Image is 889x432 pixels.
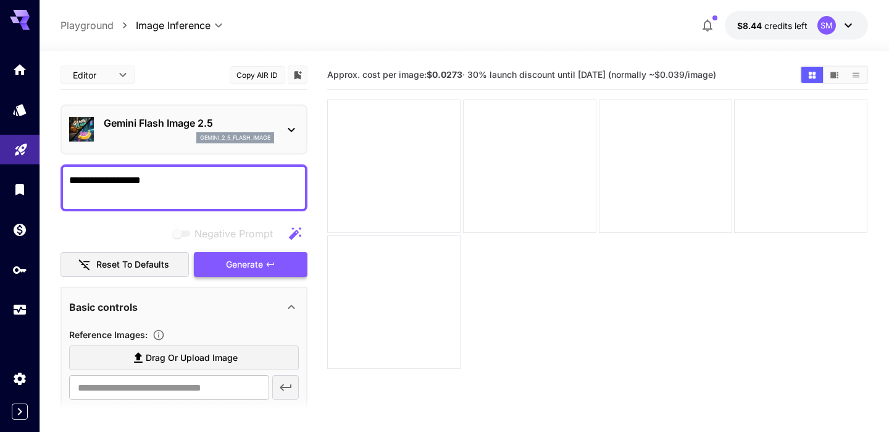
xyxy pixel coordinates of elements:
span: Negative Prompt [194,226,273,241]
div: Wallet [12,222,27,237]
div: Basic controls [69,292,299,322]
div: Library [12,182,27,197]
button: $8.44437SM [725,11,868,40]
span: Generate [226,257,263,273]
p: Gemini Flash Image 2.5 [104,116,274,130]
span: $8.44 [737,20,764,31]
button: Generate [194,252,307,277]
span: Approx. cost per image: · 30% launch discount until [DATE] (normally ~$0.039/image) [327,69,716,80]
div: Settings [12,371,27,386]
nav: breadcrumb [61,18,136,33]
button: Add to library [292,67,303,82]
button: Show images in grid view [801,67,823,83]
b: $0.0273 [427,69,462,80]
div: Home [12,62,27,77]
span: Image Inference [136,18,211,33]
div: Models [12,102,27,117]
span: credits left [764,20,808,31]
span: Reference Images : [69,329,148,340]
span: Negative prompts are not compatible with the selected model. [170,226,283,241]
div: API Keys [12,262,27,277]
button: Show images in video view [824,67,845,83]
div: Playground [14,138,28,153]
button: Copy AIR ID [230,66,285,84]
a: Playground [61,18,114,33]
button: Upload a reference image to guide the result. This is needed for Image-to-Image or Inpainting. Su... [148,329,170,341]
span: Editor [73,69,111,82]
div: Gemini Flash Image 2.5gemini_2_5_flash_image [69,111,299,148]
div: Show images in grid viewShow images in video viewShow images in list view [800,66,868,84]
button: Reset to defaults [61,252,189,277]
p: gemini_2_5_flash_image [200,133,270,142]
button: Expand sidebar [12,404,28,420]
button: Show images in list view [845,67,867,83]
label: Drag or upload image [69,345,299,371]
p: Basic controls [69,300,138,315]
div: $8.44437 [737,19,808,32]
div: Usage [12,302,27,318]
div: SM [817,16,836,35]
span: Drag or upload image [146,350,238,366]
